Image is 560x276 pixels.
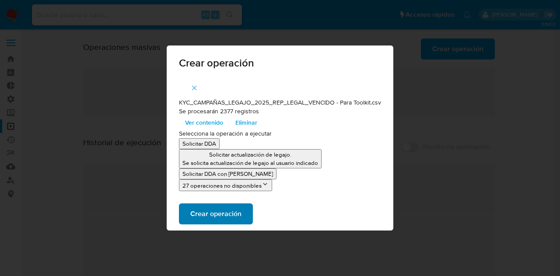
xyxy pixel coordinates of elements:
button: Ver contenido [179,115,229,129]
p: Selecciona la operación a ejecutar [179,129,381,138]
span: Eliminar [235,116,257,129]
button: Crear operación [179,203,253,224]
p: Se solicita actualización de legajo al usuario indicado [182,159,318,167]
p: KYC_CAMPAÑAS_LEGAJO_2025_REP_LEGAL_VENCIDO - Para Toolkit.csv [179,98,381,107]
p: Solicitar DDA con [PERSON_NAME] [182,170,273,178]
p: Solicitar actualización de legajo. [182,150,318,159]
button: Solicitar DDA [179,138,220,149]
span: Crear operación [190,204,241,224]
button: 27 operaciones no disponibles [179,179,272,191]
span: Crear operación [179,58,381,68]
p: Se procesarán 2377 registros [179,107,381,116]
button: Eliminar [229,115,263,129]
button: Solicitar DDA con [PERSON_NAME] [179,168,276,179]
span: Ver contenido [185,116,223,129]
button: Solicitar actualización de legajo.Se solicita actualización de legajo al usuario indicado [179,149,322,168]
p: Solicitar DDA [182,140,216,148]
